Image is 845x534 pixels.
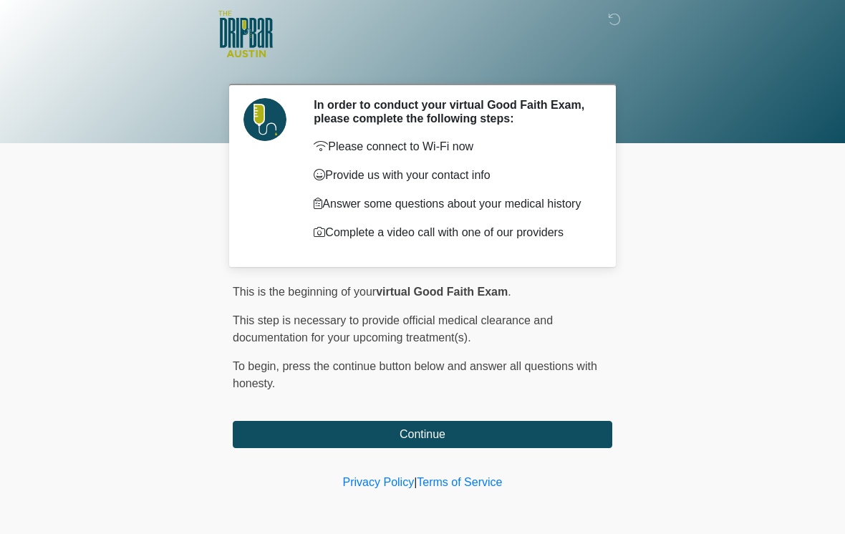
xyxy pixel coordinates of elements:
[218,11,273,57] img: The DRIPBaR - Austin The Domain Logo
[233,421,612,448] button: Continue
[414,476,417,488] a: |
[233,314,553,344] span: This step is necessary to provide official medical clearance and documentation for your upcoming ...
[314,195,591,213] p: Answer some questions about your medical history
[314,98,591,125] h2: In order to conduct your virtual Good Faith Exam, please complete the following steps:
[508,286,511,298] span: .
[343,476,415,488] a: Privacy Policy
[314,224,591,241] p: Complete a video call with one of our providers
[243,98,286,141] img: Agent Avatar
[314,138,591,155] p: Please connect to Wi-Fi now
[376,286,508,298] strong: virtual Good Faith Exam
[314,167,591,184] p: Provide us with your contact info
[233,360,282,372] span: To begin,
[417,476,502,488] a: Terms of Service
[233,286,376,298] span: This is the beginning of your
[233,360,597,389] span: press the continue button below and answer all questions with honesty.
